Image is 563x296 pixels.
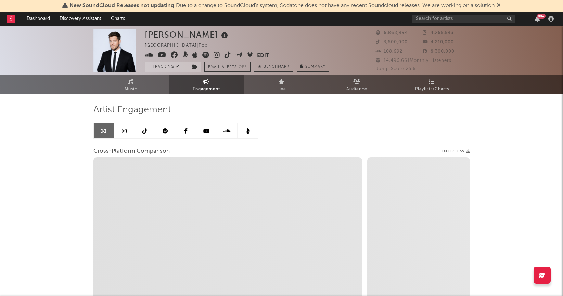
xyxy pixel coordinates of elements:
span: Music [125,85,137,93]
span: Engagement [193,85,220,93]
button: Export CSV [442,149,470,153]
div: [GEOGRAPHIC_DATA] | Pop [145,42,216,50]
button: 99+ [535,16,540,22]
a: Playlists/Charts [395,75,470,94]
span: Jump Score: 25.6 [376,67,416,71]
span: Live [277,85,286,93]
span: 108,692 [376,49,402,54]
input: Search for artists [412,15,515,23]
a: Engagement [169,75,244,94]
span: Benchmark [264,63,290,71]
span: 6,868,994 [376,31,408,35]
span: Cross-Platform Comparison [93,147,170,156]
button: Tracking [145,62,188,72]
span: Dismiss [497,3,501,9]
em: Off [239,65,247,69]
button: Edit [257,52,269,60]
div: 99 + [537,14,546,19]
span: 4,210,000 [423,40,454,44]
span: New SoundCloud Releases not updating [69,3,174,9]
a: Discovery Assistant [55,12,106,26]
a: Charts [106,12,130,26]
span: 14,496,661 Monthly Listeners [376,58,451,63]
span: 4,265,593 [423,31,453,35]
a: Audience [319,75,395,94]
button: Summary [297,62,329,72]
span: Audience [346,85,367,93]
span: Artist Engagement [93,106,171,114]
div: [PERSON_NAME] [145,29,230,40]
a: Dashboard [22,12,55,26]
a: Benchmark [254,62,293,72]
span: : Due to a change to SoundCloud's system, Sodatone does not have any recent Soundcloud releases. ... [69,3,495,9]
span: Summary [305,65,325,69]
button: Email AlertsOff [204,62,251,72]
span: 8,300,000 [423,49,455,54]
a: Music [93,75,169,94]
span: Playlists/Charts [415,85,449,93]
span: 3,600,000 [376,40,408,44]
a: Live [244,75,319,94]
